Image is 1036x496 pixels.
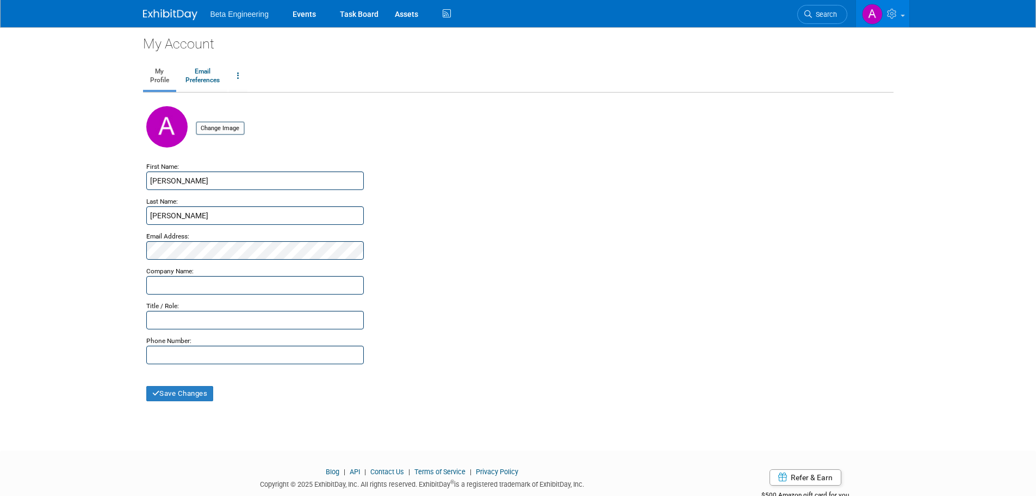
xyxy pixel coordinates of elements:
[770,469,841,486] a: Refer & Earn
[146,386,214,401] button: Save Changes
[143,27,894,53] div: My Account
[341,468,348,476] span: |
[812,10,837,19] span: Search
[146,198,178,205] small: Last Name:
[406,468,413,476] span: |
[146,163,179,170] small: First Name:
[476,468,518,476] a: Privacy Policy
[467,468,474,476] span: |
[143,9,197,20] img: ExhibitDay
[143,477,702,489] div: Copyright © 2025 ExhibitDay, Inc. All rights reserved. ExhibitDay is a registered trademark of Ex...
[797,5,847,24] a: Search
[146,337,191,345] small: Phone Number:
[178,63,227,90] a: EmailPreferences
[362,468,369,476] span: |
[350,468,360,476] a: API
[210,10,269,19] span: Beta Engineering
[146,232,189,240] small: Email Address:
[414,468,466,476] a: Terms of Service
[143,63,176,90] a: MyProfile
[326,468,339,476] a: Blog
[146,106,188,148] img: A.jpg
[450,479,454,485] sup: ®
[146,267,194,275] small: Company Name:
[370,468,404,476] a: Contact Us
[146,302,179,310] small: Title / Role:
[862,4,883,25] img: Anne Mertens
